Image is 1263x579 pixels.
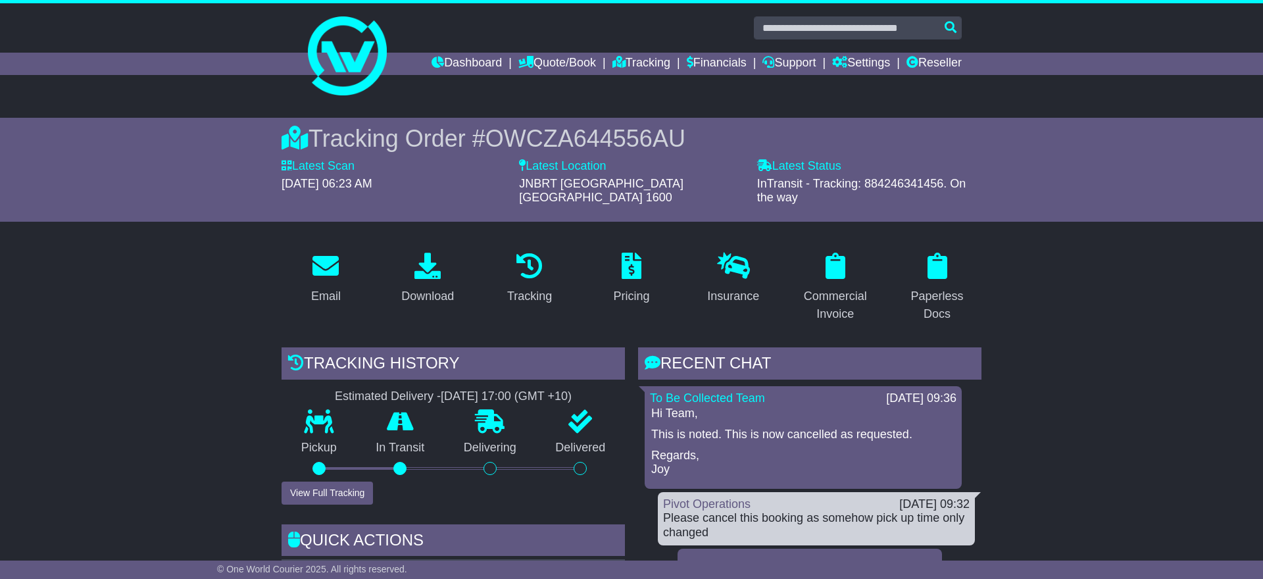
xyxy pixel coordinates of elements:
div: Please cancel this booking as somehow pick up time only changed [663,511,970,540]
a: Insurance [699,248,768,310]
a: Pivot Operations [663,497,751,511]
div: [DATE] 17:00 (GMT +10) [441,390,572,404]
a: Support [762,53,816,75]
div: Email [311,288,341,305]
a: Financials [687,53,747,75]
div: Download [401,288,454,305]
div: Quick Actions [282,524,625,560]
div: Estimated Delivery - [282,390,625,404]
p: This is noted. This is now cancelled as requested. [651,428,955,442]
div: Tracking history [282,347,625,383]
a: Settings [832,53,890,75]
p: In Transit [357,441,445,455]
p: Regards, Joy [651,449,955,477]
span: [DATE] 06:23 AM [282,177,372,190]
label: Latest Location [519,159,606,174]
a: Download [393,248,462,310]
span: © One World Courier 2025. All rights reserved. [217,564,407,574]
a: Tracking [612,53,670,75]
button: View Full Tracking [282,482,373,505]
div: Paperless Docs [901,288,973,323]
div: Tracking Order # [282,124,981,153]
span: JNBRT [GEOGRAPHIC_DATA] [GEOGRAPHIC_DATA] 1600 [519,177,683,205]
a: Pricing [605,248,658,310]
a: Reseller [906,53,962,75]
div: Tracking [507,288,552,305]
a: Email [303,248,349,310]
a: Quote/Book [518,53,596,75]
span: OWCZA644556AU [485,125,685,152]
label: Latest Scan [282,159,355,174]
a: Tracking [499,248,560,310]
div: [DATE] 09:36 [886,391,956,406]
span: InTransit - Tracking: 884246341456. On the way [757,177,966,205]
div: RECENT CHAT [638,347,981,383]
p: Hi Team, [651,407,955,421]
div: Commercial Invoice [799,288,871,323]
a: To Be Collected Team [650,391,765,405]
div: Insurance [707,288,759,305]
p: Pickup [282,441,357,455]
div: [DATE] 09:32 [899,497,970,512]
a: Paperless Docs [893,248,981,328]
label: Latest Status [757,159,841,174]
a: Dashboard [432,53,502,75]
p: Delivering [444,441,536,455]
div: Pricing [613,288,649,305]
p: Delivered [536,441,626,455]
a: Commercial Invoice [791,248,879,328]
